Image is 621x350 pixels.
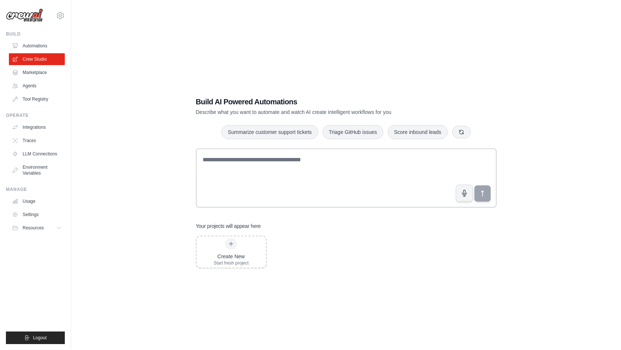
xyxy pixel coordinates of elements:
button: Score inbound leads [388,125,448,139]
div: Operate [6,112,65,118]
div: Build [6,31,65,37]
div: Manage [6,186,65,192]
div: Start fresh project [214,260,249,266]
a: Usage [9,195,65,207]
button: Summarize customer support tickets [221,125,318,139]
a: Traces [9,135,65,147]
a: Automations [9,40,65,52]
a: Environment Variables [9,161,65,179]
button: Get new suggestions [452,126,471,138]
span: Logout [33,335,47,341]
h1: Build AI Powered Automations [196,97,445,107]
a: Crew Studio [9,53,65,65]
span: Resources [23,225,44,231]
img: Logo [6,9,43,23]
p: Describe what you want to automate and watch AI create intelligent workflows for you [196,108,445,116]
a: Agents [9,80,65,92]
button: Logout [6,332,65,344]
button: Click to speak your automation idea [456,185,473,202]
a: Integrations [9,121,65,133]
a: Marketplace [9,67,65,78]
button: Triage GitHub issues [323,125,383,139]
div: Create New [214,253,249,260]
a: Settings [9,209,65,221]
button: Resources [9,222,65,234]
h3: Your projects will appear here [196,222,261,230]
a: Tool Registry [9,93,65,105]
a: LLM Connections [9,148,65,160]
